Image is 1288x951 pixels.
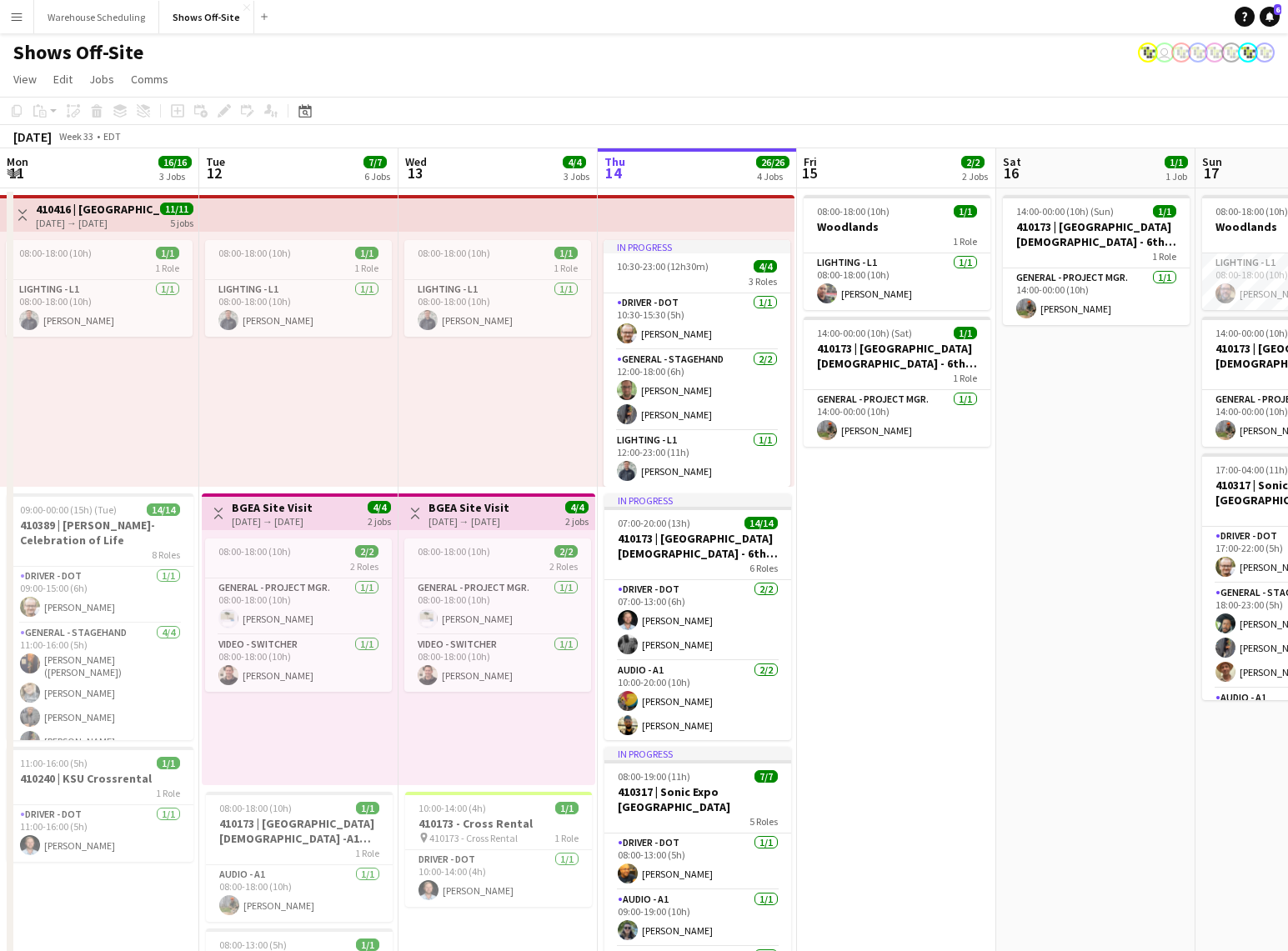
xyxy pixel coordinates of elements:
div: 3 Jobs [159,170,191,183]
app-job-card: 10:00-14:00 (4h)1/1410173 - Cross Rental 410173 - Cross Rental1 RoleDriver - DOT1/110:00-14:00 (4... [405,792,592,907]
app-card-role: General - Stagehand2/212:00-18:00 (6h)[PERSON_NAME][PERSON_NAME] [604,350,790,431]
h3: BGEA Site Visit [428,500,509,515]
span: 1/1 [355,247,378,259]
h3: 410240 | KSU Crossrental [7,771,193,786]
app-user-avatar: Toryn Tamborello [1155,43,1175,63]
app-card-role: Driver - DOT1/109:00-15:00 (6h)[PERSON_NAME] [7,567,193,623]
app-job-card: 08:00-18:00 (10h)1/1410173 | [GEOGRAPHIC_DATA][DEMOGRAPHIC_DATA] -A1 Prep Day1 RoleAudio - A11/10... [206,792,393,922]
div: 2 jobs [565,513,589,528]
span: 12 [203,163,225,183]
span: Mon [7,154,28,169]
button: Warehouse Scheduling [34,1,159,33]
div: [DATE] → [DATE] [36,217,160,229]
span: 14:00-00:00 (10h) (Sun) [1016,205,1114,218]
span: 4/4 [565,501,589,513]
span: 1 Role [155,262,179,274]
div: 09:00-00:00 (15h) (Tue)14/14410389 | [PERSON_NAME]- Celebration of Life8 RolesDriver - DOT1/109:0... [7,493,193,740]
a: 6 [1260,7,1280,27]
div: 6 Jobs [364,170,390,183]
span: 2 Roles [549,560,578,573]
app-card-role: Driver - DOT1/108:00-13:00 (5h)[PERSON_NAME] [604,833,791,890]
span: 17 [1200,163,1222,183]
app-card-role: General - Project Mgr.1/108:00-18:00 (10h)[PERSON_NAME] [404,578,591,635]
div: 14:00-00:00 (10h) (Sun)1/1410173 | [GEOGRAPHIC_DATA][DEMOGRAPHIC_DATA] - 6th Grade Fall Camp FFA ... [1003,195,1190,325]
span: 08:00-18:00 (10h) [418,545,490,558]
span: 1 Role [354,262,378,274]
span: 16/16 [158,156,192,168]
span: 08:00-18:00 (10h) [218,247,291,259]
app-user-avatar: Labor Coordinator [1221,43,1241,63]
div: EDT [103,130,121,143]
app-card-role: Lighting - L11/108:00-18:00 (10h)[PERSON_NAME] [6,280,193,337]
span: Edit [53,72,73,87]
span: 11 [4,163,28,183]
span: 410173 - Cross Rental [429,832,518,844]
span: 11/11 [160,203,193,215]
span: 4/4 [754,260,777,273]
div: In progress [604,240,790,253]
div: 3 Jobs [564,170,589,183]
span: 14/14 [744,517,778,529]
div: 11:00-16:00 (5h)1/1410240 | KSU Crossrental1 RoleDriver - DOT1/111:00-16:00 (5h)[PERSON_NAME] [7,747,193,862]
h3: 410173 - Cross Rental [405,816,592,831]
span: 1 Role [1152,250,1176,263]
app-card-role: Video - Switcher1/108:00-18:00 (10h)[PERSON_NAME] [404,635,591,692]
app-user-avatar: Labor Coordinator [1255,43,1275,63]
span: 1 Role [953,372,977,384]
app-card-role: Lighting - L11/108:00-18:00 (10h)[PERSON_NAME] [205,280,392,337]
span: 7/7 [363,156,387,168]
app-card-role: Driver - DOT2/207:00-13:00 (6h)[PERSON_NAME][PERSON_NAME] [604,580,791,661]
span: Jobs [89,72,114,87]
span: 1/1 [554,247,578,259]
app-user-avatar: Labor Coordinator [1171,43,1191,63]
span: 7/7 [754,770,778,783]
span: 1 Role [554,832,579,844]
span: 1/1 [156,247,179,259]
span: 1 Role [554,262,578,274]
span: 07:00-20:00 (13h) [618,517,690,529]
app-job-card: 08:00-18:00 (10h)2/22 RolesGeneral - Project Mgr.1/108:00-18:00 (10h)[PERSON_NAME]Video - Switche... [404,538,591,692]
span: 1/1 [954,327,977,339]
app-card-role: Lighting - L11/108:00-18:00 (10h)[PERSON_NAME] [404,280,591,337]
span: 3 Roles [749,275,777,288]
app-job-card: 08:00-18:00 (10h)1/11 RoleLighting - L11/108:00-18:00 (10h)[PERSON_NAME] [6,240,193,337]
span: 1/1 [157,757,180,769]
app-user-avatar: Labor Coordinator [1238,43,1258,63]
span: 15 [801,163,817,183]
span: 4/4 [563,156,586,168]
app-card-role: Audio - A12/210:00-20:00 (10h)[PERSON_NAME][PERSON_NAME] [604,661,791,742]
app-card-role: Video - Switcher1/108:00-18:00 (10h)[PERSON_NAME] [205,635,392,692]
span: 1/1 [555,802,579,814]
h3: BGEA Site Visit [232,500,313,515]
span: Comms [131,72,168,87]
span: 6 [1274,4,1281,15]
div: In progress [604,493,791,507]
h3: 410389 | [PERSON_NAME]- Celebration of Life [7,518,193,548]
div: 08:00-18:00 (10h)1/11 RoleLighting - L11/108:00-18:00 (10h)[PERSON_NAME] [205,240,392,337]
span: 2/2 [355,545,378,558]
span: 08:00-18:00 (10h) [219,802,292,814]
span: Fri [804,154,817,169]
span: 5 Roles [749,815,778,828]
span: 08:00-18:00 (10h) [218,545,291,558]
h3: Woodlands [804,219,990,234]
app-job-card: 08:00-18:00 (10h)1/11 RoleLighting - L11/108:00-18:00 (10h)[PERSON_NAME] [404,240,591,337]
span: 1 Role [953,235,977,248]
span: Thu [604,154,625,169]
app-card-role: Lighting - L11/112:00-23:00 (11h)[PERSON_NAME] [604,431,790,488]
span: 13 [403,163,427,183]
div: 5 jobs [170,215,193,229]
a: Comms [124,68,175,90]
span: 14:00-00:00 (10h) (Sat) [817,327,912,339]
span: Week 33 [55,130,97,143]
span: 08:00-18:00 (10h) [418,247,490,259]
div: 2 Jobs [962,170,988,183]
span: 1 Role [156,787,180,799]
span: Sat [1003,154,1021,169]
app-job-card: 08:00-18:00 (10h)2/22 RolesGeneral - Project Mgr.1/108:00-18:00 (10h)[PERSON_NAME]Video - Switche... [205,538,392,692]
div: 2 jobs [368,513,391,528]
app-job-card: In progress07:00-20:00 (13h)14/14410173 | [GEOGRAPHIC_DATA][DEMOGRAPHIC_DATA] - 6th Grade Fall Ca... [604,493,791,740]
